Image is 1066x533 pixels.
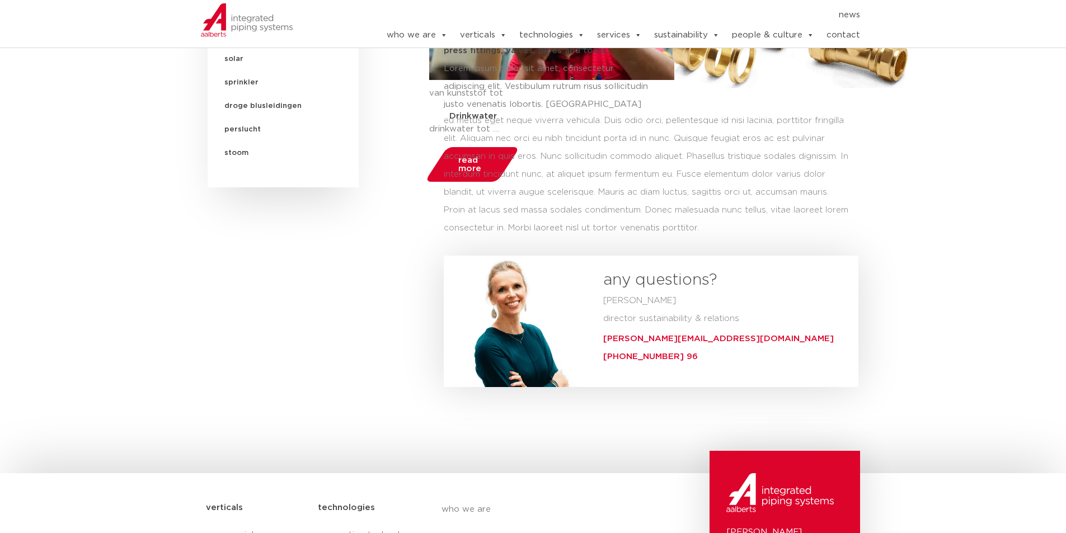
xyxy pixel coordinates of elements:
[219,71,347,95] span: sprinkler
[603,352,698,361] a: [PHONE_NUMBER] 96
[219,118,347,141] span: perslucht
[442,493,646,526] a: who we are
[219,48,347,71] span: solar
[460,24,507,46] a: verticals
[206,499,243,517] h5: verticals
[603,334,834,343] a: [PERSON_NAME][EMAIL_ADDRESS][DOMAIN_NAME]
[597,24,642,46] a: services
[603,292,851,328] p: [PERSON_NAME] director sustainability & relations
[732,24,814,46] a: people & culture
[353,6,861,24] nav: Menu
[654,24,720,46] a: sustainability
[826,24,860,46] a: contact
[444,60,651,114] p: Lorem ipsum dolor sit amet, consectetur adipiscing elit. Vestibulum rutrum risus sollicitudin jus...
[519,24,585,46] a: technologies
[839,6,860,24] a: news
[444,112,851,237] div: eu metus eget neque viverra vehicula. Duis odio orci, pellentesque id nisi lacinia, porttitor fri...
[603,268,851,292] h3: any questions?
[219,141,347,165] span: stoom
[387,24,448,46] a: who we are
[318,499,375,517] h5: technologies
[219,95,347,118] span: droge blusleidingen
